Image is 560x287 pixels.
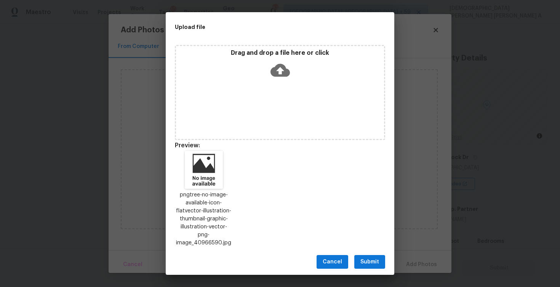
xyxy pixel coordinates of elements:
[360,257,379,267] span: Submit
[185,151,223,189] img: 2Q==
[175,191,233,247] p: pngtree-no-image-available-icon-flatvector-illustration-thumbnail-graphic-illustration-vector-png...
[175,23,351,31] h2: Upload file
[354,255,385,269] button: Submit
[317,255,348,269] button: Cancel
[323,257,342,267] span: Cancel
[176,49,384,57] p: Drag and drop a file here or click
